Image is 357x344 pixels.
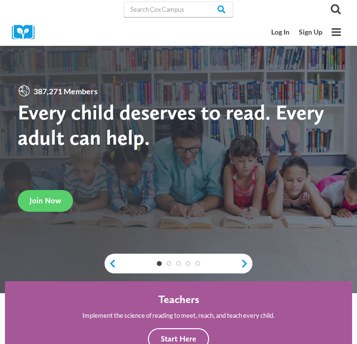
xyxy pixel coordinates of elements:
button: Open menu [327,23,345,41]
nav: Secondary Mobile Navigation [266,24,327,41]
a: 3 [176,261,181,266]
a: 4 [186,261,191,266]
a: next [241,259,252,268]
a: previous [105,259,116,268]
a: 5 [195,261,200,266]
input: Search Cox Campus [124,1,233,17]
a: Join Now [18,190,73,212]
a: 2 [167,261,172,266]
span: 387,271 Members [31,85,101,98]
div: content slider buttons [105,254,252,273]
p: Implement the science of reading to meet, reach, and teach every child. [82,310,275,320]
strong: Every child deserves to read. Every adult can help. [18,100,324,150]
a: Sign Up [294,24,327,41]
span: Join Now [30,196,61,205]
img: Cox Campus [12,25,41,40]
a: Log In [266,24,294,41]
a: 1 [157,261,162,266]
h4: Teachers [158,293,199,306]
